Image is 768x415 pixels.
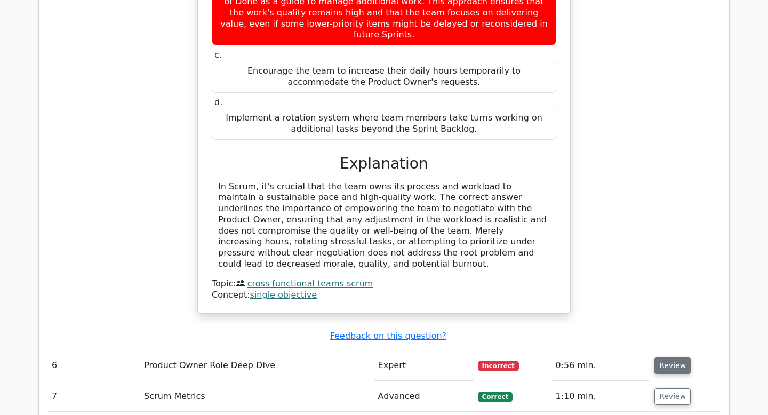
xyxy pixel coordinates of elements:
[478,361,519,371] span: Incorrect
[47,381,140,412] td: 7
[212,108,556,140] div: Implement a rotation system where team members take turns working on additional tasks beyond the ...
[140,350,373,381] td: Product Owner Role Deep Dive
[212,61,556,93] div: Encourage the team to increase their daily hours temporarily to accommodate the Product Owner's r...
[551,381,650,412] td: 1:10 min.
[374,381,474,412] td: Advanced
[551,350,650,381] td: 0:56 min.
[212,278,556,290] div: Topic:
[654,357,691,374] button: Review
[250,290,317,300] a: single objective
[478,392,513,402] span: Correct
[140,381,373,412] td: Scrum Metrics
[214,97,222,107] span: d.
[218,181,550,270] div: In Scrum, it's crucial that the team owns its process and workload to maintain a sustainable pace...
[374,350,474,381] td: Expert
[654,388,691,405] button: Review
[330,331,446,341] a: Feedback on this question?
[218,155,550,173] h3: Explanation
[247,278,373,289] a: cross functional teams scrum
[214,50,222,60] span: c.
[47,350,140,381] td: 6
[212,290,556,301] div: Concept:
